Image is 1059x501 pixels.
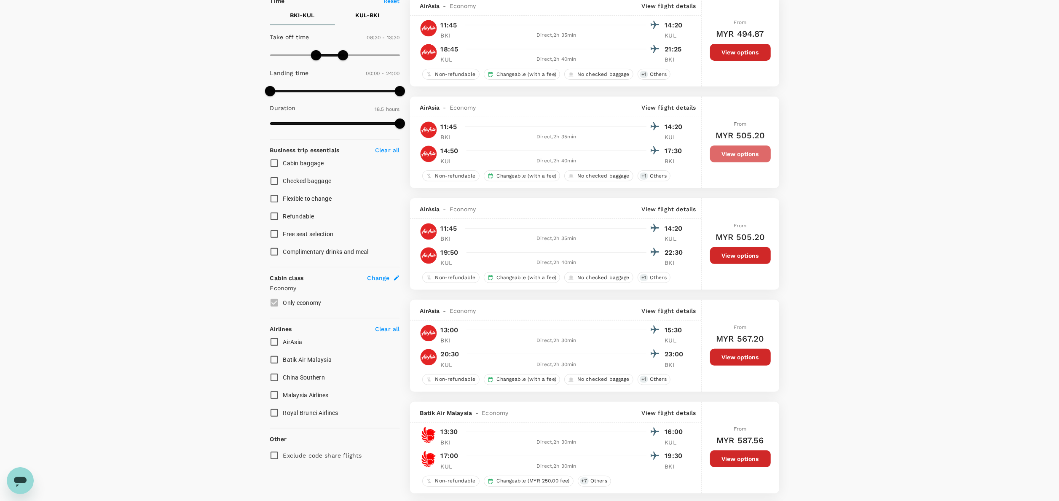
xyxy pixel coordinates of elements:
[484,170,560,181] div: Changeable (with a fee)
[270,69,309,77] p: Landing time
[283,374,325,381] span: China Southern
[665,20,686,30] p: 14:20
[422,69,480,80] div: Non-refundable
[493,71,560,78] span: Changeable (with a fee)
[367,35,400,40] span: 08:30 - 13:30
[441,451,458,461] p: 17:00
[640,274,648,281] span: + 1
[467,31,646,40] div: Direct , 2h 35min
[420,451,437,468] img: OD
[441,133,462,141] p: BKI
[574,376,633,383] span: No checked baggage
[646,274,670,281] span: Others
[665,462,686,471] p: BKI
[734,19,747,25] span: From
[440,205,450,213] span: -
[710,247,771,264] button: View options
[283,409,338,416] span: Royal Brunei Airlines
[375,146,399,154] p: Clear all
[564,374,633,385] div: No checked baggage
[638,272,670,283] div: +1Others
[441,462,462,471] p: KUL
[587,477,611,485] span: Others
[564,69,633,80] div: No checked baggage
[642,409,696,417] p: View flight details
[422,170,480,181] div: Non-refundable
[440,307,450,315] span: -
[665,325,686,335] p: 15:30
[640,172,648,180] span: + 1
[441,157,462,165] p: KUL
[440,2,450,10] span: -
[283,339,303,345] span: AirAsia
[574,172,633,180] span: No checked baggage
[574,274,633,281] span: No checked baggage
[734,121,747,127] span: From
[665,234,686,243] p: KUL
[472,409,482,417] span: -
[467,133,646,141] div: Direct , 2h 35min
[665,157,686,165] p: BKI
[467,337,646,345] div: Direct , 2h 30min
[716,230,765,244] h6: MYR 505.20
[665,122,686,132] p: 14:20
[270,147,340,154] strong: Business trip essentials
[441,146,458,156] p: 14:50
[422,374,480,385] div: Non-refundable
[467,361,646,369] div: Direct , 2h 30min
[441,325,458,335] p: 13:00
[665,427,686,437] p: 16:00
[642,2,696,10] p: View flight details
[665,248,686,258] p: 22:30
[420,409,472,417] span: Batik Air Malaysia
[734,324,747,330] span: From
[432,274,479,281] span: Non-refundable
[420,349,437,366] img: AK
[467,157,646,165] div: Direct , 2h 40min
[420,247,437,264] img: AK
[646,172,670,180] span: Others
[270,33,309,41] p: Take off time
[734,426,747,432] span: From
[422,476,480,487] div: Non-refundable
[482,409,508,417] span: Economy
[665,133,686,141] p: KUL
[422,272,480,283] div: Non-refundable
[441,55,462,64] p: KUL
[420,20,437,37] img: AK
[440,103,450,112] span: -
[665,349,686,359] p: 23:00
[638,69,670,80] div: +1Others
[432,376,479,383] span: Non-refundable
[716,332,764,345] h6: MYR 567.20
[420,325,437,342] img: AK
[467,55,646,64] div: Direct , 2h 40min
[432,71,479,78] span: Non-refundable
[283,178,332,184] span: Checked baggage
[710,44,771,61] button: View options
[716,129,765,142] h6: MYR 505.20
[283,160,324,167] span: Cabin baggage
[441,438,462,447] p: BKI
[283,231,334,237] span: Free seat selection
[283,451,362,460] p: Exclude code share flights
[283,195,332,202] span: Flexible to change
[450,2,476,10] span: Economy
[420,2,440,10] span: AirAsia
[441,122,457,132] p: 11:45
[290,11,315,19] p: BKI - KUL
[441,234,462,243] p: BKI
[716,434,764,447] h6: MYR 587.56
[493,172,560,180] span: Changeable (with a fee)
[665,361,686,369] p: BKI
[270,435,287,443] p: Other
[270,275,304,281] strong: Cabin class
[574,71,633,78] span: No checked baggage
[432,172,479,180] span: Non-refundable
[665,224,686,234] p: 14:20
[283,392,329,399] span: Malaysia Airlines
[484,374,560,385] div: Changeable (with a fee)
[710,145,771,162] button: View options
[665,451,686,461] p: 19:30
[665,44,686,54] p: 21:25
